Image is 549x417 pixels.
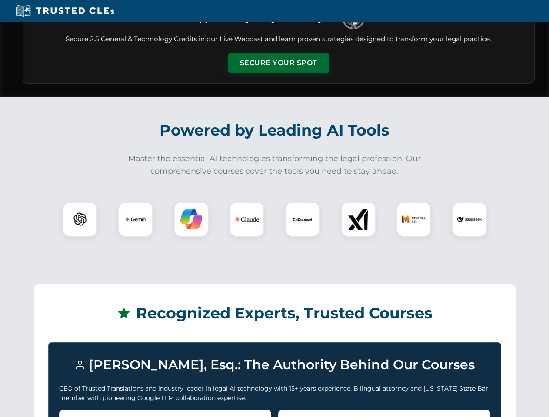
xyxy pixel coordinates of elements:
[402,207,426,232] img: Mistral AI Logo
[347,208,369,230] img: xAI Logo
[228,53,329,73] button: Secure Your Spot
[396,202,431,237] div: Mistral AI
[292,208,313,230] img: CoCounsel Logo
[452,202,487,237] div: DeepSeek
[457,207,482,232] img: DeepSeek Logo
[123,152,427,178] p: Master the essential AI technologies transforming the legal profession. Our comprehensive courses...
[33,34,524,44] p: Secure 2.5 General & Technology Credits in our Live Webcast and learn proven strategies designed ...
[118,202,153,237] div: Gemini
[180,208,202,230] img: Copilot Logo
[34,115,516,146] h2: Powered by Leading AI Tools
[13,4,117,17] img: Trusted CLEs
[59,384,490,403] p: CEO of Trusted Translations and industry leader in legal AI technology with 15+ years experience....
[63,202,97,237] div: ChatGPT
[285,202,320,237] div: CoCounsel
[341,202,376,237] div: xAI
[125,208,146,230] img: Gemini Logo
[230,202,264,237] div: Claude
[59,353,490,377] h3: [PERSON_NAME], Esq.: The Authority Behind Our Courses
[235,207,259,232] img: Claude Logo
[174,202,209,237] div: Copilot
[67,207,93,232] img: ChatGPT Logo
[48,298,501,328] h2: Recognized Experts, Trusted Courses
